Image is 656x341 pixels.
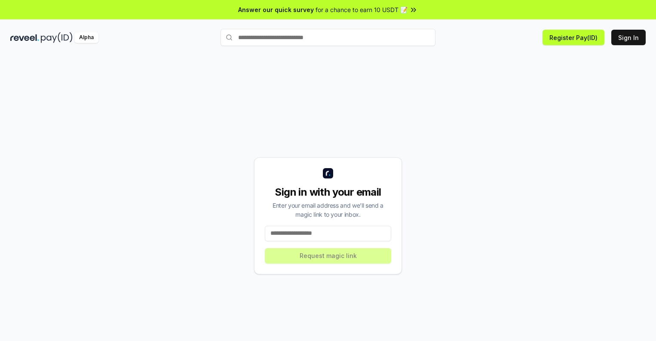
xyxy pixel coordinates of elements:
div: Enter your email address and we’ll send a magic link to your inbox. [265,201,391,219]
span: for a chance to earn 10 USDT 📝 [316,5,408,14]
img: reveel_dark [10,32,39,43]
img: pay_id [41,32,73,43]
button: Register Pay(ID) [543,30,604,45]
button: Sign In [611,30,646,45]
div: Sign in with your email [265,185,391,199]
div: Alpha [74,32,98,43]
span: Answer our quick survey [238,5,314,14]
img: logo_small [323,168,333,178]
